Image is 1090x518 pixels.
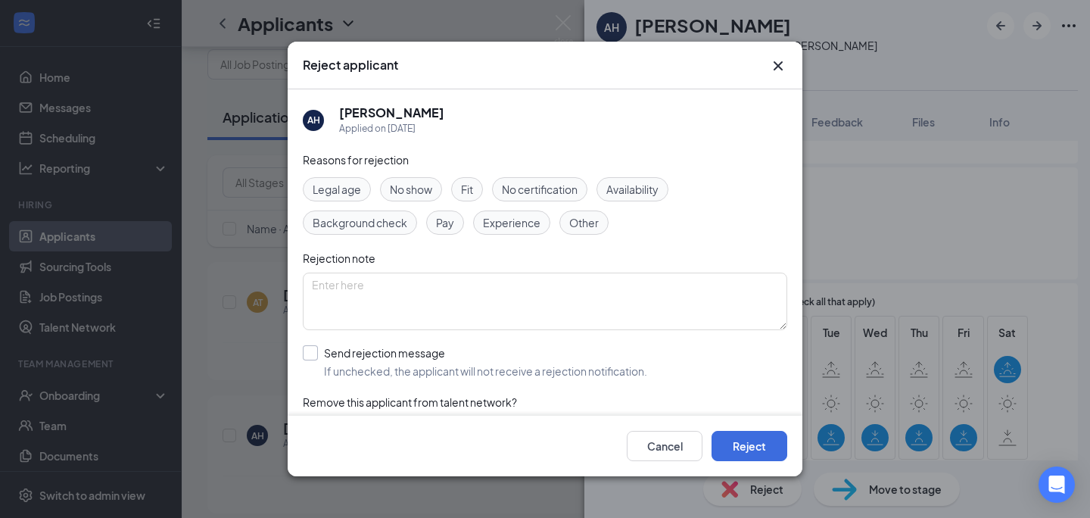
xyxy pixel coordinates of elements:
span: Reasons for rejection [303,153,409,167]
button: Close [769,57,787,75]
span: Fit [461,181,473,198]
span: Pay [436,214,454,231]
svg: Cross [769,57,787,75]
span: No certification [502,181,578,198]
span: Availability [606,181,659,198]
div: Open Intercom Messenger [1039,467,1075,503]
button: Cancel [627,431,702,461]
h5: [PERSON_NAME] [339,105,444,121]
span: Experience [483,214,540,231]
button: Reject [712,431,787,461]
h3: Reject applicant [303,57,398,73]
div: AH [307,114,320,126]
span: Background check [313,214,407,231]
span: Remove this applicant from talent network? [303,395,517,409]
span: Legal age [313,181,361,198]
span: Other [569,214,599,231]
div: Applied on [DATE] [339,121,444,136]
span: No show [390,181,432,198]
span: Rejection note [303,251,375,265]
